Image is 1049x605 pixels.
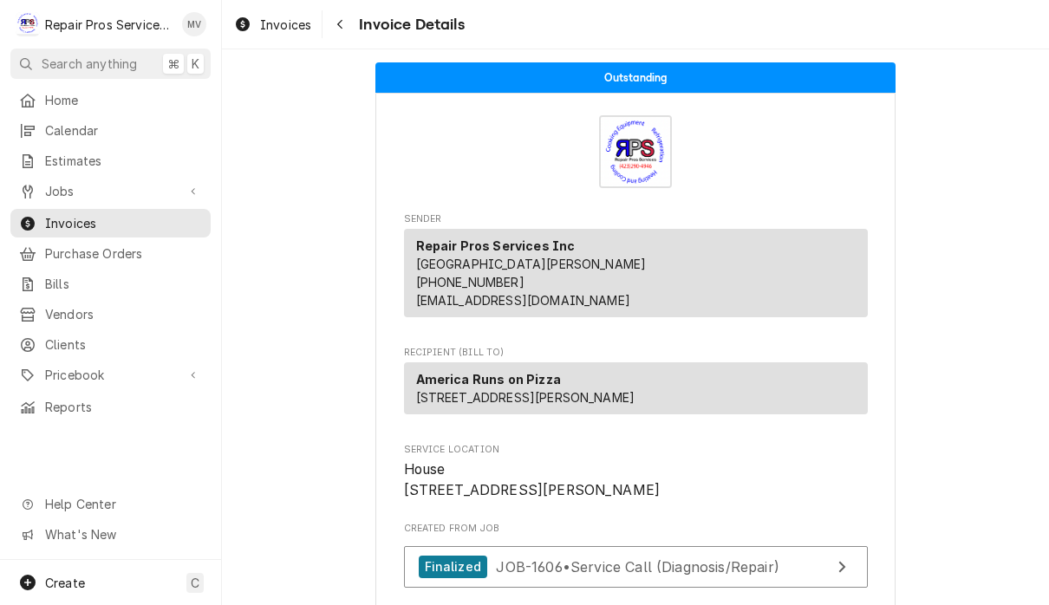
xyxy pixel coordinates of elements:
[10,49,211,79] button: Search anything⌘K
[227,10,318,39] a: Invoices
[45,366,176,384] span: Pricebook
[45,16,173,34] div: Repair Pros Services Inc
[10,86,211,114] a: Home
[604,72,668,83] span: Outstanding
[45,495,200,513] span: Help Center
[45,335,202,354] span: Clients
[375,62,896,93] div: Status
[404,546,868,589] a: View Job
[326,10,354,38] button: Navigate back
[419,556,487,579] div: Finalized
[404,229,868,317] div: Sender
[404,362,868,421] div: Recipient (Bill To)
[45,182,176,200] span: Jobs
[45,525,200,543] span: What's New
[192,55,199,73] span: K
[10,239,211,268] a: Purchase Orders
[496,557,779,575] span: JOB-1606 • Service Call (Diagnosis/Repair)
[404,229,868,324] div: Sender
[404,212,868,325] div: Invoice Sender
[404,443,868,457] span: Service Location
[45,398,202,416] span: Reports
[404,346,868,422] div: Invoice Recipient
[10,361,211,389] a: Go to Pricebook
[10,270,211,298] a: Bills
[10,146,211,175] a: Estimates
[416,293,630,308] a: [EMAIL_ADDRESS][DOMAIN_NAME]
[10,520,211,549] a: Go to What's New
[45,121,202,140] span: Calendar
[416,257,647,271] span: [GEOGRAPHIC_DATA][PERSON_NAME]
[404,212,868,226] span: Sender
[42,55,137,73] span: Search anything
[45,305,202,323] span: Vendors
[45,275,202,293] span: Bills
[416,275,524,289] a: [PHONE_NUMBER]
[404,362,868,414] div: Recipient (Bill To)
[416,238,576,253] strong: Repair Pros Services Inc
[45,91,202,109] span: Home
[45,214,202,232] span: Invoices
[416,372,561,387] strong: America Runs on Pizza
[16,12,40,36] div: Repair Pros Services Inc's Avatar
[45,576,85,590] span: Create
[404,346,868,360] span: Recipient (Bill To)
[416,390,635,405] span: [STREET_ADDRESS][PERSON_NAME]
[404,522,868,536] span: Created From Job
[599,115,672,188] img: Logo
[404,522,868,596] div: Created From Job
[404,443,868,501] div: Service Location
[45,152,202,170] span: Estimates
[404,459,868,500] span: Service Location
[404,461,661,498] span: House [STREET_ADDRESS][PERSON_NAME]
[45,244,202,263] span: Purchase Orders
[191,574,199,592] span: C
[10,116,211,145] a: Calendar
[16,12,40,36] div: R
[10,177,211,205] a: Go to Jobs
[182,12,206,36] div: MV
[10,490,211,518] a: Go to Help Center
[10,300,211,329] a: Vendors
[354,13,464,36] span: Invoice Details
[10,209,211,237] a: Invoices
[260,16,311,34] span: Invoices
[10,330,211,359] a: Clients
[10,393,211,421] a: Reports
[182,12,206,36] div: Mindy Volker's Avatar
[167,55,179,73] span: ⌘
